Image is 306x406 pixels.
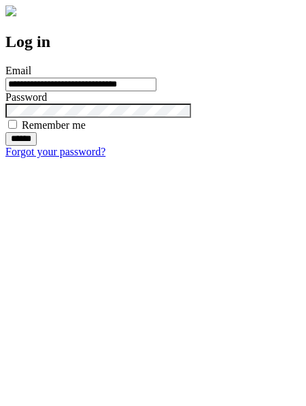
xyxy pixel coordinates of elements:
label: Password [5,91,47,103]
label: Email [5,65,31,76]
h2: Log in [5,33,301,51]
img: logo-4e3dc11c47720685a147b03b5a06dd966a58ff35d612b21f08c02c0306f2b779.png [5,5,16,16]
a: Forgot your password? [5,146,105,157]
label: Remember me [22,119,86,131]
